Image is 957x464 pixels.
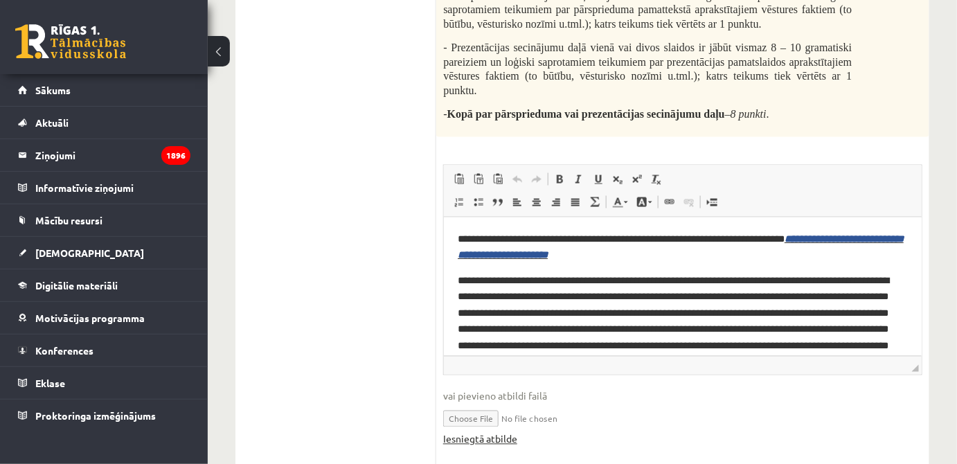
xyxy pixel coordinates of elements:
[585,193,605,211] a: Math
[18,269,190,301] a: Digitālie materiāli
[469,170,488,188] a: Ievietot kā vienkāršu tekstu (vadīšanas taustiņš+pārslēgšanas taustiņš+V)
[731,108,767,120] i: 8 punkti
[18,237,190,269] a: [DEMOGRAPHIC_DATA]
[632,193,656,211] a: Fona krāsa
[443,389,922,404] span: vai pievieno atbildi failā
[550,170,569,188] a: Treknraksts (vadīšanas taustiņš+B)
[18,204,190,236] a: Mācību resursi
[546,193,566,211] a: Izlīdzināt pa labi
[35,139,190,171] legend: Ziņojumi
[627,170,647,188] a: Augšraksts
[488,170,508,188] a: Ievietot no Worda
[443,42,852,96] span: - Prezentācijas secinājumu daļā vienā vai divos slaidos ir jābūt vismaz 8 – 10 gramatiski pareizi...
[702,193,722,211] a: Ievietot lapas pārtraukumu drukai
[35,344,93,357] span: Konferences
[18,74,190,106] a: Sākums
[18,172,190,204] a: Informatīvie ziņojumi
[566,193,585,211] a: Izlīdzināt malas
[679,193,699,211] a: Atsaistīt
[18,302,190,334] a: Motivācijas programma
[35,84,71,96] span: Sākums
[35,409,156,422] span: Proktoringa izmēģinājums
[18,139,190,171] a: Ziņojumi1896
[443,432,517,447] a: Iesniegtā atbilde
[15,24,126,59] a: Rīgas 1. Tālmācības vidusskola
[35,247,144,259] span: [DEMOGRAPHIC_DATA]
[469,193,488,211] a: Ievietot/noņemt sarakstu ar aizzīmēm
[18,107,190,139] a: Aktuāli
[569,170,589,188] a: Slīpraksts (vadīšanas taustiņš+I)
[35,312,145,324] span: Motivācijas programma
[35,214,102,226] span: Mācību resursi
[589,170,608,188] a: Pasvītrojums (vadīšanas taustiņš+U)
[444,217,922,356] iframe: Bagātinātā teksta redaktors, wiswyg-editor-user-answer-47433899385260
[35,377,65,389] span: Eklase
[18,334,190,366] a: Konferences
[35,116,69,129] span: Aktuāli
[608,170,627,188] a: Apakšraksts
[449,193,469,211] a: Ievietot/noņemt numurētu sarakstu
[912,365,919,372] span: Mērogot
[527,193,546,211] a: Centrēti
[488,193,508,211] a: Bloka citāts
[18,367,190,399] a: Eklase
[508,170,527,188] a: Atcelt (vadīšanas taustiņš+Z)
[18,400,190,431] a: Proktoringa izmēģinājums
[447,108,725,120] b: Kopā par pārsprieduma vai prezentācijas secinājumu daļu
[647,170,666,188] a: Noņemt stilus
[449,170,469,188] a: Ielīmēt (vadīšanas taustiņš+V)
[35,172,190,204] legend: Informatīvie ziņojumi
[14,14,463,28] body: Bagātinātā teksta redaktors, wiswyg-editor-47433926465540-1758466996-760
[443,108,769,120] span: - – .
[527,170,546,188] a: Atkārtot (vadīšanas taustiņš+Y)
[35,279,118,292] span: Digitālie materiāli
[608,193,632,211] a: Teksta krāsa
[508,193,527,211] a: Izlīdzināt pa kreisi
[660,193,679,211] a: Saite (vadīšanas taustiņš+K)
[161,146,190,165] i: 1896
